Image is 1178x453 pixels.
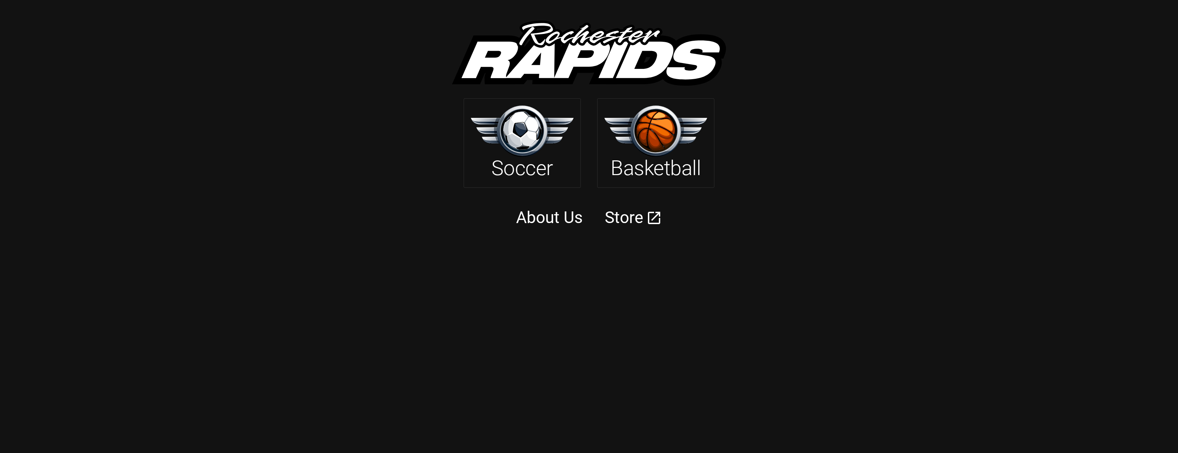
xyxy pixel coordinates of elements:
h2: Basketball [611,156,701,181]
a: About Us [516,208,583,227]
img: rapids.svg [452,21,726,86]
img: soccer.svg [471,106,574,157]
a: Soccer [464,98,581,187]
img: basketball.svg [604,106,707,157]
a: Basketball [597,98,714,187]
a: Store [605,208,643,227]
h2: Soccer [491,156,553,181]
